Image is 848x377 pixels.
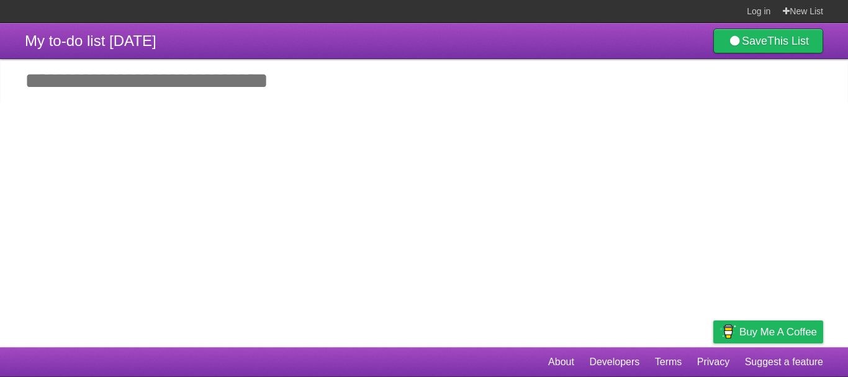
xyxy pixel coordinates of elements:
[697,350,729,374] a: Privacy
[25,32,156,49] span: My to-do list [DATE]
[719,321,736,342] img: Buy me a coffee
[739,321,817,343] span: Buy me a coffee
[713,320,823,343] a: Buy me a coffee
[713,29,823,53] a: SaveThis List
[655,350,682,374] a: Terms
[767,35,809,47] b: This List
[745,350,823,374] a: Suggest a feature
[548,350,574,374] a: About
[589,350,639,374] a: Developers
